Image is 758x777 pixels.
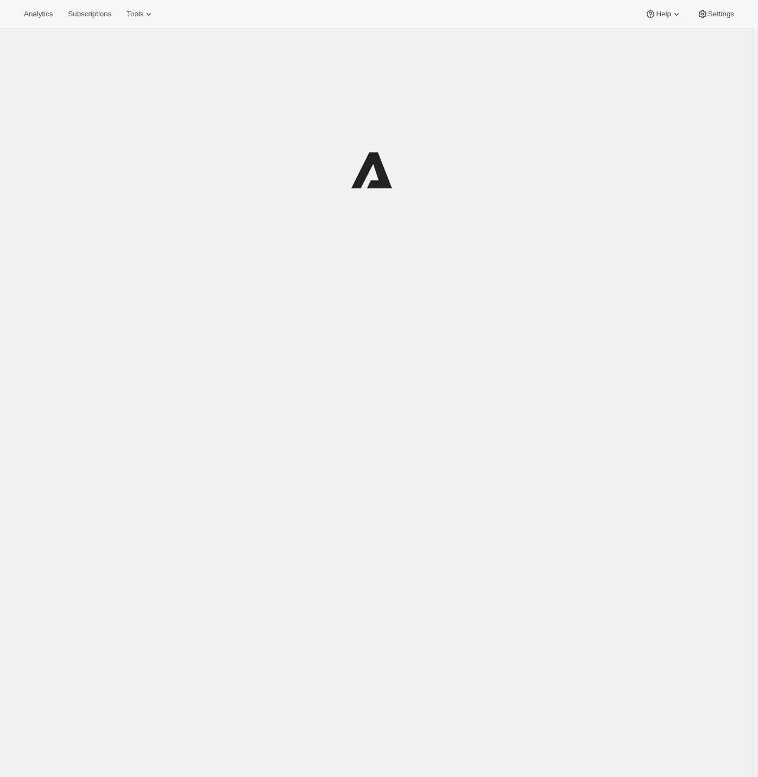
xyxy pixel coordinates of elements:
[639,7,688,22] button: Help
[127,10,143,18] span: Tools
[691,7,741,22] button: Settings
[61,7,118,22] button: Subscriptions
[120,7,161,22] button: Tools
[68,10,111,18] span: Subscriptions
[708,10,734,18] span: Settings
[24,10,53,18] span: Analytics
[656,10,671,18] span: Help
[17,7,59,22] button: Analytics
